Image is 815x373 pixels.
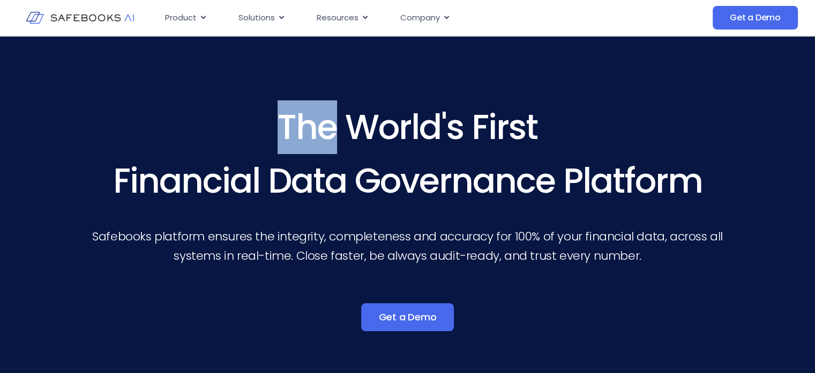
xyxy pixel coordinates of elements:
div: Menu Toggle [156,8,620,28]
span: Get a Demo [730,12,781,23]
a: Get a Demo [713,6,798,30]
h3: The World's First Financial Data Governance Platform [86,100,729,208]
span: Product [165,12,197,24]
span: Resources [317,12,358,24]
p: Safebooks platform ensures the integrity, completeness and accuracy for 100% of your financial da... [86,227,729,266]
span: Solutions [238,12,275,24]
span: Company [400,12,440,24]
a: Get a Demo [361,303,453,331]
nav: Menu [156,8,620,28]
span: Get a Demo [378,312,436,323]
